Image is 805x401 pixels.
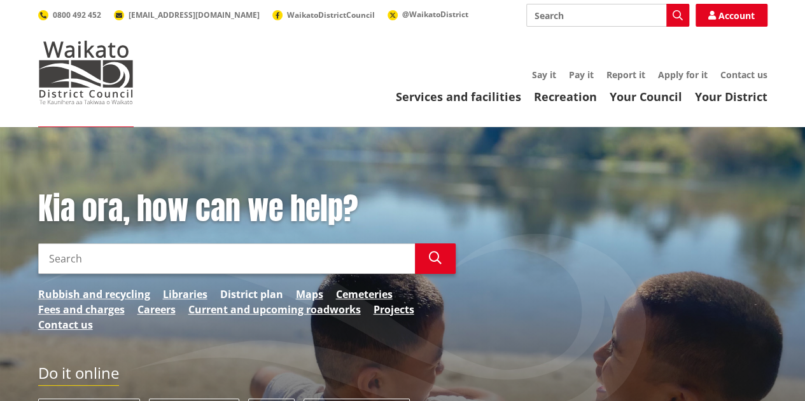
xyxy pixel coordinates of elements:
[220,287,283,302] a: District plan
[38,302,125,317] a: Fees and charges
[114,10,260,20] a: [EMAIL_ADDRESS][DOMAIN_NAME]
[38,10,101,20] a: 0800 492 452
[696,4,767,27] a: Account
[287,10,375,20] span: WaikatoDistrictCouncil
[569,69,594,81] a: Pay it
[129,10,260,20] span: [EMAIL_ADDRESS][DOMAIN_NAME]
[746,348,792,393] iframe: Messenger Launcher
[388,9,468,20] a: @WaikatoDistrict
[163,287,207,302] a: Libraries
[658,69,708,81] a: Apply for it
[188,302,361,317] a: Current and upcoming roadworks
[532,69,556,81] a: Say it
[695,89,767,104] a: Your District
[38,287,150,302] a: Rubbish and recycling
[38,317,93,332] a: Contact us
[137,302,176,317] a: Careers
[53,10,101,20] span: 0800 492 452
[38,191,456,228] h1: Kia ora, how can we help?
[38,41,134,104] img: Waikato District Council - Te Kaunihera aa Takiwaa o Waikato
[534,89,597,104] a: Recreation
[272,10,375,20] a: WaikatoDistrictCouncil
[526,4,689,27] input: Search input
[402,9,468,20] span: @WaikatoDistrict
[336,287,393,302] a: Cemeteries
[374,302,414,317] a: Projects
[38,243,415,274] input: Search input
[38,364,119,386] h2: Do it online
[396,89,521,104] a: Services and facilities
[296,287,323,302] a: Maps
[610,89,682,104] a: Your Council
[606,69,645,81] a: Report it
[720,69,767,81] a: Contact us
